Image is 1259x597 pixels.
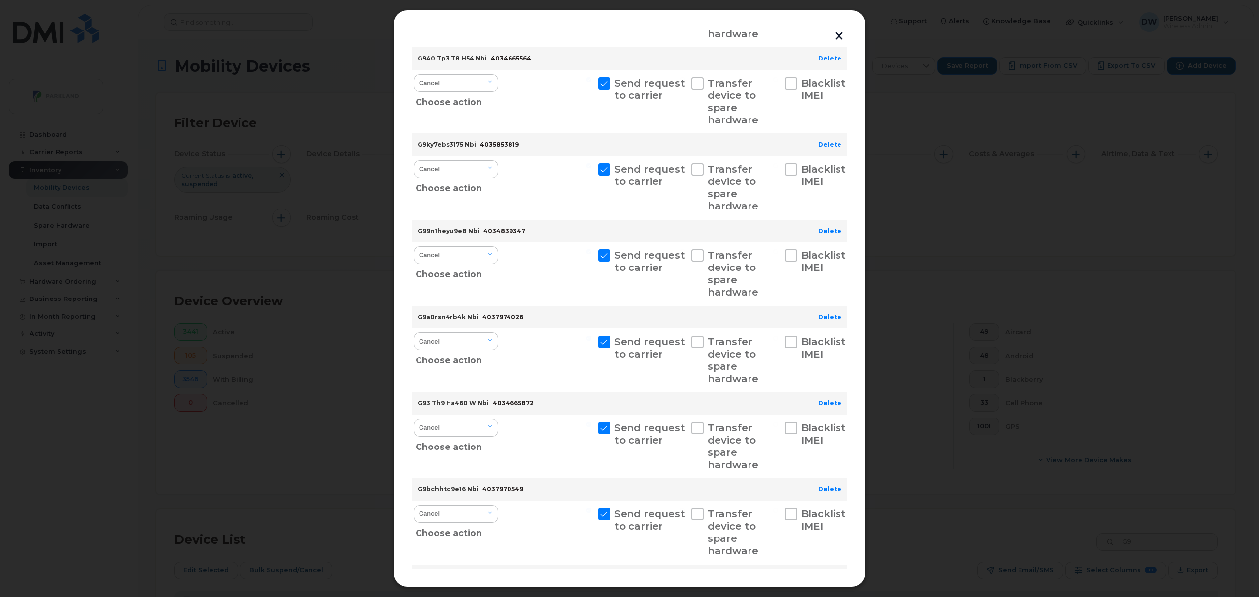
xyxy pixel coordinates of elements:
[773,422,778,427] input: Blacklist IMEI
[708,163,758,212] span: Transfer device to spare hardware
[801,163,846,187] span: Blacklist IMEI
[416,91,499,110] div: Choose action
[773,508,778,513] input: Blacklist IMEI
[491,55,531,62] span: 4034665564
[801,422,846,446] span: Blacklist IMEI
[818,141,841,148] a: Delete
[586,336,591,341] input: Send request to carrier
[680,336,685,341] input: Transfer device to spare hardware
[418,227,480,235] strong: G99n1heyu9e8 Nbi
[418,55,487,62] strong: G940 Tp3 T8 H54 Nbi
[614,422,685,446] span: Send request to carrier
[773,249,778,254] input: Blacklist IMEI
[418,399,489,407] strong: G93 Th9 Ha460 W Nbi
[586,508,591,513] input: Send request to carrier
[483,227,525,235] span: 4034839347
[680,422,685,427] input: Transfer device to spare hardware
[801,249,846,273] span: Blacklist IMEI
[708,422,758,471] span: Transfer device to spare hardware
[801,77,846,101] span: Blacklist IMEI
[614,336,685,360] span: Send request to carrier
[818,313,841,321] a: Delete
[818,485,841,493] a: Delete
[614,77,685,101] span: Send request to carrier
[818,227,841,235] a: Delete
[773,163,778,168] input: Blacklist IMEI
[482,485,523,493] span: 4037970549
[708,336,758,385] span: Transfer device to spare hardware
[708,249,758,298] span: Transfer device to spare hardware
[480,141,519,148] span: 4035853819
[801,336,846,360] span: Blacklist IMEI
[680,249,685,254] input: Transfer device to spare hardware
[418,141,476,148] strong: G9ky7ebs3175 Nbi
[818,399,841,407] a: Delete
[416,349,499,368] div: Choose action
[680,77,685,82] input: Transfer device to spare hardware
[418,485,479,493] strong: G9bchhtd9e16 Nbi
[416,436,499,454] div: Choose action
[680,508,685,513] input: Transfer device to spare hardware
[493,399,534,407] span: 4034665872
[773,77,778,82] input: Blacklist IMEI
[586,249,591,254] input: Send request to carrier
[680,163,685,168] input: Transfer device to spare hardware
[586,422,591,427] input: Send request to carrier
[418,313,479,321] strong: G9a0rsn4rb4k Nbi
[708,508,758,557] span: Transfer device to spare hardware
[586,77,591,82] input: Send request to carrier
[818,55,841,62] a: Delete
[586,163,591,168] input: Send request to carrier
[416,522,499,540] div: Choose action
[614,249,685,273] span: Send request to carrier
[416,177,499,196] div: Choose action
[614,163,685,187] span: Send request to carrier
[801,508,846,532] span: Blacklist IMEI
[482,313,523,321] span: 4037974026
[416,263,499,282] div: Choose action
[773,336,778,341] input: Blacklist IMEI
[614,508,685,532] span: Send request to carrier
[708,77,758,126] span: Transfer device to spare hardware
